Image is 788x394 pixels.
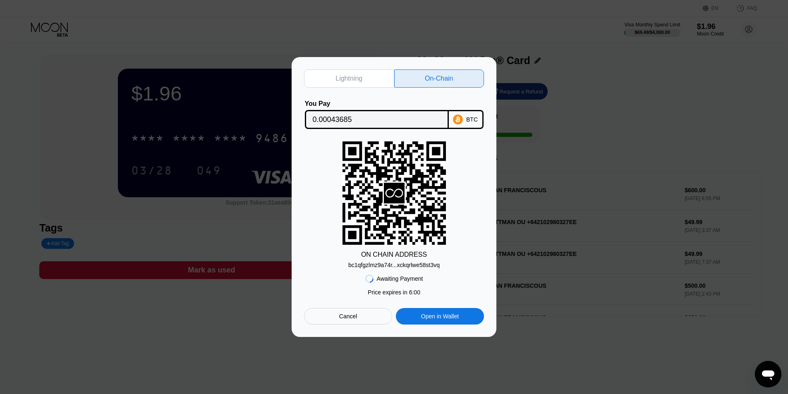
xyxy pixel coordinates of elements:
div: On-Chain [394,69,484,88]
div: Price expires in [368,289,420,296]
span: 6 : 00 [409,289,420,296]
div: Lightning [304,69,394,88]
div: BTC [466,116,478,123]
iframe: Button to launch messaging window [755,361,781,387]
div: Lightning [335,74,362,83]
div: You Pay [305,100,449,107]
div: Cancel [339,313,357,320]
div: Open in Wallet [396,308,484,325]
div: You PayBTC [304,100,484,129]
div: Cancel [304,308,392,325]
div: Awaiting Payment [377,275,423,282]
div: bc1qfgzlmz9a74r...xckqrlwe58st3vq [348,258,440,268]
div: Open in Wallet [421,313,459,320]
div: ON CHAIN ADDRESS [361,251,427,258]
div: On-Chain [425,74,453,83]
div: bc1qfgzlmz9a74r...xckqrlwe58st3vq [348,262,440,268]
